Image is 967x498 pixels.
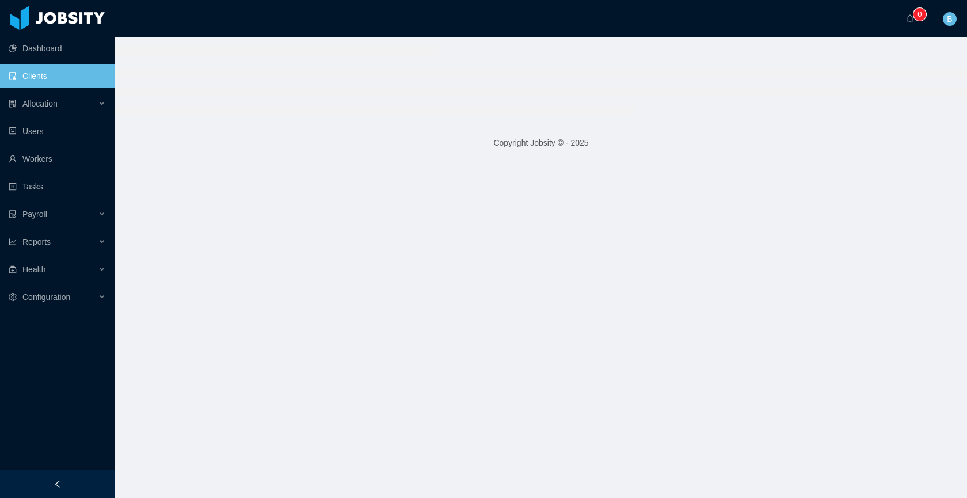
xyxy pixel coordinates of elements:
i: icon: medicine-box [9,265,17,273]
a: icon: robotUsers [9,120,106,143]
i: icon: file-protect [9,210,17,218]
a: icon: profileTasks [9,175,106,198]
span: Configuration [22,292,70,302]
sup: 0 [914,9,926,20]
span: Allocation [22,99,58,108]
i: icon: line-chart [9,238,17,246]
span: Payroll [22,210,47,219]
i: icon: solution [9,100,17,108]
i: icon: bell [906,14,914,22]
span: Reports [22,237,51,246]
a: icon: userWorkers [9,147,106,170]
a: icon: auditClients [9,64,106,88]
span: B [947,12,952,26]
a: icon: pie-chartDashboard [9,37,106,60]
span: Health [22,265,45,274]
footer: Copyright Jobsity © - 2025 [115,123,967,163]
i: icon: setting [9,293,17,301]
